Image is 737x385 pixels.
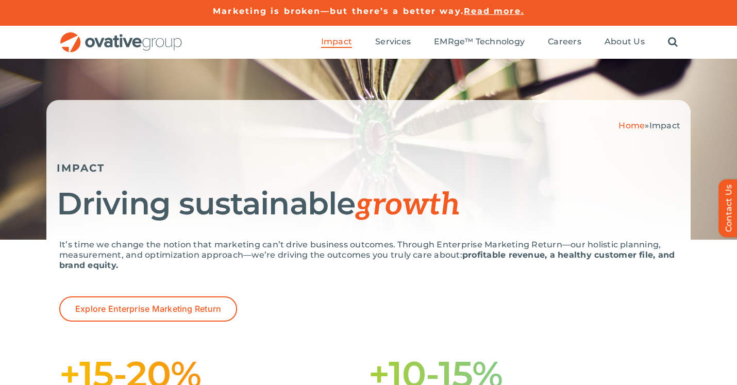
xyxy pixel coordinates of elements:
a: About Us [605,37,645,48]
nav: Menu [321,26,678,59]
a: Read more. [464,6,524,16]
span: Explore Enterprise Marketing Return [75,304,221,314]
h5: IMPACT [57,162,680,174]
a: Home [618,121,645,130]
h1: Driving sustainable [57,187,680,222]
span: EMRge™ Technology [434,37,525,47]
a: OG_Full_horizontal_RGB [59,31,183,41]
a: Search [668,37,678,48]
span: growth [355,187,460,224]
span: About Us [605,37,645,47]
span: Services [375,37,411,47]
span: Careers [548,37,581,47]
strong: profitable revenue, a healthy customer file, and brand equity. [59,250,675,270]
a: Services [375,37,411,48]
a: Careers [548,37,581,48]
a: EMRge™ Technology [434,37,525,48]
span: Impact [649,121,680,130]
p: It’s time we change the notion that marketing can’t drive business outcomes. Through Enterprise M... [59,240,678,271]
a: Marketing is broken—but there’s a better way. [213,6,464,16]
a: Impact [321,37,352,48]
span: Impact [321,37,352,47]
a: Explore Enterprise Marketing Return [59,296,237,322]
span: » [618,121,680,130]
